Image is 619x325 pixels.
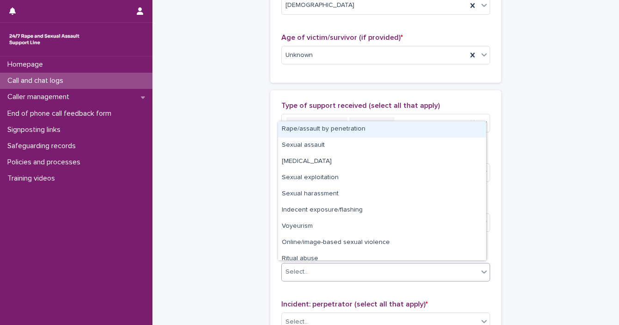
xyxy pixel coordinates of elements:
div: Ritual abuse [278,251,486,267]
p: End of phone call feedback form [4,109,119,118]
div: Signposting [349,117,384,130]
div: Indecent exposure/flashing [278,202,486,219]
div: Sexual exploitation [278,170,486,186]
div: Sexual harassment [278,186,486,202]
span: Type of support received (select all that apply) [281,102,440,109]
div: Emotional support [286,117,337,130]
p: Call and chat logs [4,76,71,85]
span: Age of victim/survivor (if provided) [281,34,403,41]
p: Training videos [4,174,62,183]
p: Signposting links [4,125,68,134]
div: Child sexual abuse [278,154,486,170]
span: Incident: perpetrator (select all that apply) [281,300,428,308]
div: Sexual assault [278,137,486,154]
div: Online/image-based sexual violence [278,235,486,251]
span: [DEMOGRAPHIC_DATA] [285,0,354,10]
p: Policies and processes [4,158,88,167]
p: Safeguarding records [4,142,83,150]
span: Unknown [285,50,313,60]
p: Caller management [4,93,77,101]
div: Rape/assault by penetration [278,121,486,137]
div: Select... [285,267,309,277]
div: Voyeurism [278,219,486,235]
p: Homepage [4,60,50,69]
img: rhQMoQhaT3yELyF149Cw [7,30,81,49]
